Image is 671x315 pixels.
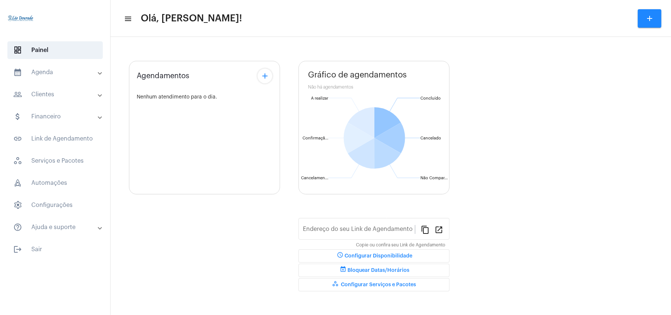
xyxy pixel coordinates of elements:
span: Automações [7,174,103,192]
span: Gráfico de agendamentos [308,70,407,79]
button: Bloquear Datas/Horários [298,264,450,277]
button: Configurar Disponibilidade [298,249,450,263]
mat-panel-title: Clientes [13,90,98,99]
button: Configurar Serviços e Pacotes [298,278,450,291]
mat-icon: sidenav icon [13,68,22,77]
text: Cancelamen... [301,176,328,180]
mat-panel-title: Ajuda e suporte [13,223,98,232]
mat-icon: open_in_new [434,225,443,234]
span: Configurar Disponibilidade [336,253,412,259]
mat-icon: event_busy [339,266,347,275]
mat-icon: sidenav icon [13,90,22,99]
span: Configurações [7,196,103,214]
mat-icon: sidenav icon [124,14,131,23]
text: A realizar [311,96,328,100]
mat-expansion-panel-header: sidenav iconClientes [4,86,110,103]
span: sidenav icon [13,46,22,55]
mat-icon: content_copy [421,225,430,234]
mat-icon: add [645,14,654,23]
img: 4c910ca3-f26c-c648-53c7-1a2041c6e520.jpg [6,4,35,33]
input: Link [303,227,415,234]
div: Nenhum atendimento para o dia. [137,94,272,100]
span: sidenav icon [13,156,22,165]
mat-icon: sidenav icon [13,223,22,232]
mat-icon: schedule [336,252,345,260]
mat-icon: workspaces_outlined [332,280,341,289]
text: Concluído [420,96,441,100]
span: Serviços e Pacotes [7,152,103,170]
span: Olá, [PERSON_NAME]! [141,13,242,24]
span: sidenav icon [13,179,22,187]
mat-panel-title: Agenda [13,68,98,77]
mat-expansion-panel-header: sidenav iconAgenda [4,63,110,81]
mat-icon: sidenav icon [13,134,22,143]
mat-icon: add [261,72,269,80]
mat-expansion-panel-header: sidenav iconFinanceiro [4,108,110,125]
text: Cancelado [420,136,441,140]
mat-icon: sidenav icon [13,112,22,121]
text: Confirmaçã... [303,136,328,141]
mat-panel-title: Financeiro [13,112,98,121]
span: Bloquear Datas/Horários [339,268,409,273]
span: sidenav icon [13,201,22,210]
span: Configurar Serviços e Pacotes [332,282,416,287]
text: Não Compar... [420,176,448,180]
mat-icon: sidenav icon [13,245,22,254]
span: Link de Agendamento [7,130,103,148]
span: Agendamentos [137,72,189,80]
span: Painel [7,41,103,59]
span: Sair [7,240,103,258]
mat-hint: Copie ou confira seu Link de Agendamento [356,243,445,248]
mat-expansion-panel-header: sidenav iconAjuda e suporte [4,218,110,236]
